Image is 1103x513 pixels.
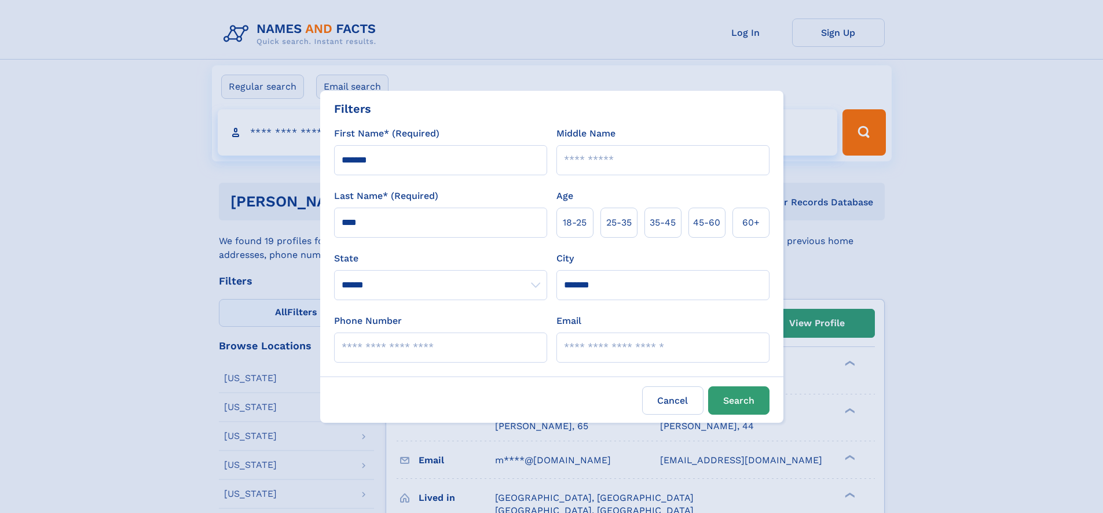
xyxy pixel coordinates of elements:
[693,216,720,230] span: 45‑60
[334,252,547,265] label: State
[334,127,439,141] label: First Name* (Required)
[556,252,574,265] label: City
[708,386,769,415] button: Search
[650,216,676,230] span: 35‑45
[556,127,615,141] label: Middle Name
[563,216,587,230] span: 18‑25
[556,189,573,203] label: Age
[742,216,760,230] span: 60+
[642,386,703,415] label: Cancel
[334,189,438,203] label: Last Name* (Required)
[606,216,632,230] span: 25‑35
[334,100,371,117] div: Filters
[334,314,402,328] label: Phone Number
[556,314,581,328] label: Email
